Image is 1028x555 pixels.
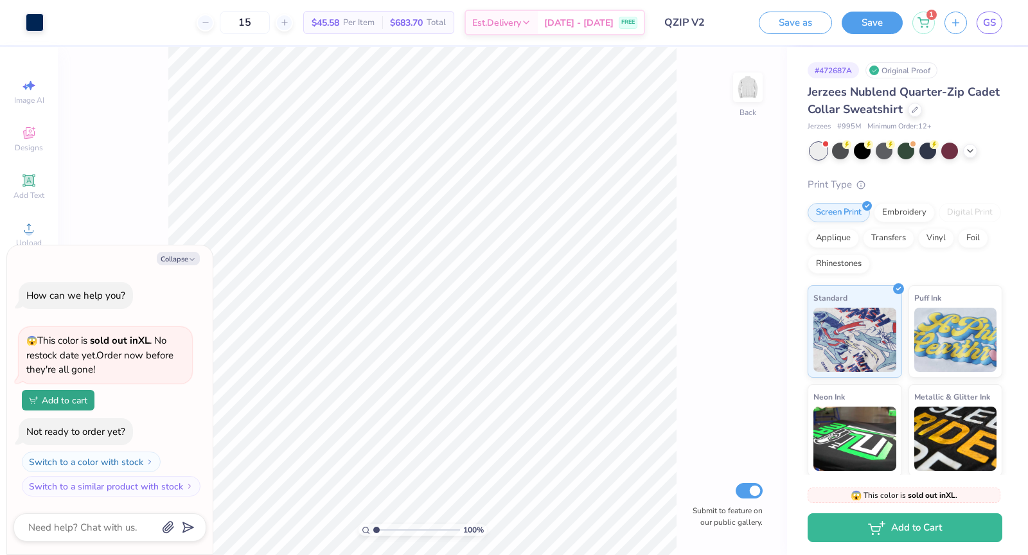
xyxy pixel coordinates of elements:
span: [DATE] - [DATE] [544,16,614,30]
div: Print Type [808,177,1002,192]
span: Designs [15,143,43,153]
span: Puff Ink [914,291,941,304]
div: How can we help you? [26,289,125,302]
div: Screen Print [808,203,870,222]
div: Original Proof [865,62,937,78]
div: Vinyl [918,229,954,248]
span: Per Item [343,16,375,30]
button: Collapse [157,252,200,265]
span: $683.70 [390,16,423,30]
span: This color is . No restock date yet. Order now before they're all gone! [26,334,173,376]
img: Metallic & Glitter Ink [914,407,997,471]
div: Rhinestones [808,254,870,274]
div: Not ready to order yet? [26,425,125,438]
div: # 472687A [808,62,859,78]
span: $45.58 [312,16,339,30]
span: # 995M [837,121,861,132]
div: Digital Print [939,203,1001,222]
span: Standard [813,291,847,304]
span: 😱 [26,335,37,347]
span: Minimum Order: 12 + [867,121,932,132]
span: This color is . [851,489,957,501]
input: – – [220,11,270,34]
label: Submit to feature on our public gallery. [686,505,763,528]
strong: sold out in XL [908,490,955,500]
img: Switch to a similar product with stock [186,482,193,490]
span: Est. Delivery [472,16,521,30]
div: Transfers [863,229,914,248]
img: Add to cart [29,396,38,404]
button: Switch to a color with stock [22,452,161,472]
div: Applique [808,229,859,248]
button: Save as [759,12,832,34]
button: Add to Cart [808,513,1002,542]
span: Jerzees Nublend Quarter-Zip Cadet Collar Sweatshirt [808,84,1000,117]
span: Total [427,16,446,30]
strong: sold out in XL [90,334,150,347]
a: GS [977,12,1002,34]
span: FREE [621,18,635,27]
div: Foil [958,229,988,248]
img: Back [735,75,761,100]
img: Standard [813,308,896,372]
span: 1 [926,10,937,20]
input: Untitled Design [655,10,749,35]
div: Back [740,107,756,118]
span: Upload [16,238,42,248]
button: Switch to a similar product with stock [22,476,200,497]
button: Save [842,12,903,34]
span: Add Text [13,190,44,200]
button: Add to cart [22,390,94,410]
span: Metallic & Glitter Ink [914,390,990,403]
img: Puff Ink [914,308,997,372]
span: GS [983,15,996,30]
img: Neon Ink [813,407,896,471]
div: Embroidery [874,203,935,222]
img: Switch to a color with stock [146,458,154,466]
span: 100 % [463,524,484,536]
span: Neon Ink [813,390,845,403]
span: Image AI [14,95,44,105]
span: Jerzees [808,121,831,132]
span: 😱 [851,489,862,502]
